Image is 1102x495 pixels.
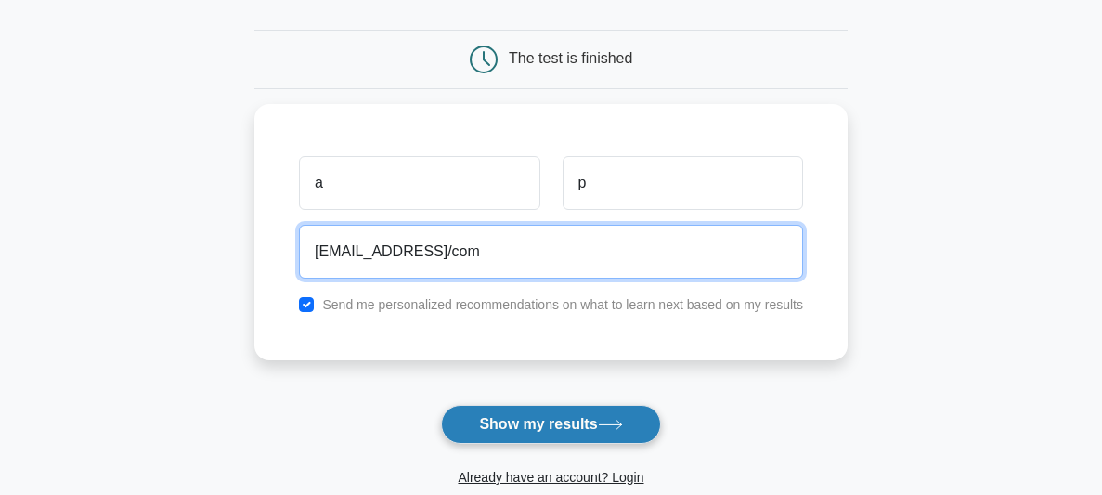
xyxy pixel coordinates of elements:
div: The test is finished [509,50,632,66]
input: Email [299,225,803,279]
label: Send me personalized recommendations on what to learn next based on my results [322,297,803,312]
input: First name [299,156,539,210]
input: Last name [563,156,803,210]
button: Show my results [441,405,660,444]
a: Already have an account? Login [458,470,643,485]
